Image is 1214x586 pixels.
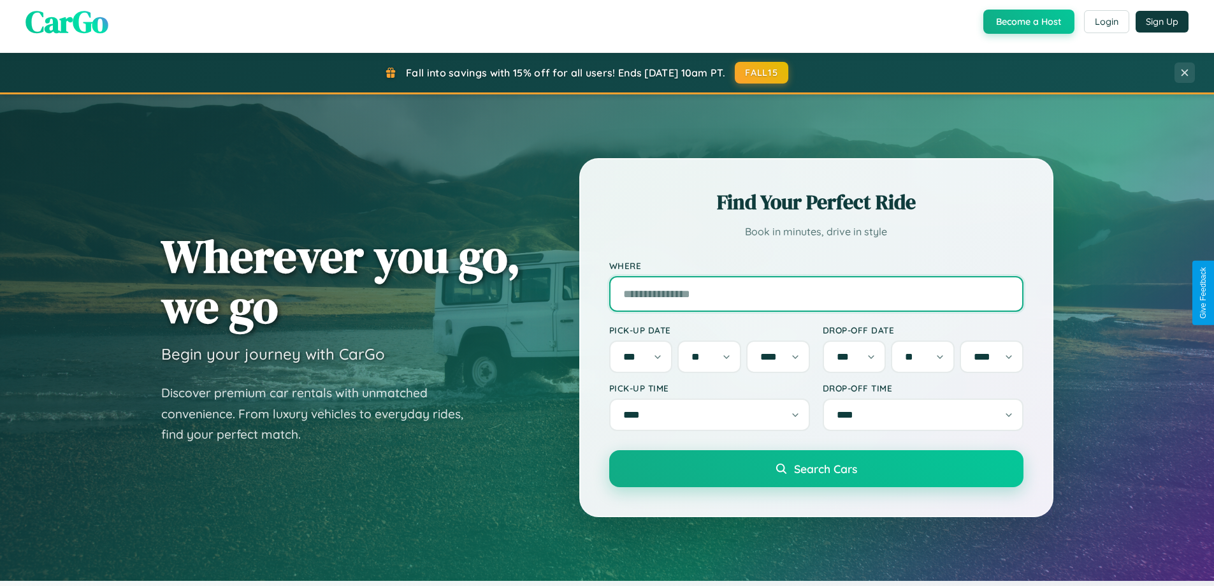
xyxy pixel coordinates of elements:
h1: Wherever you go, we go [161,231,521,332]
p: Book in minutes, drive in style [609,223,1023,241]
label: Drop-off Date [823,325,1023,335]
span: Search Cars [794,462,857,476]
button: FALL15 [735,62,788,84]
button: Sign Up [1136,11,1189,33]
h2: Find Your Perfect Ride [609,188,1023,216]
button: Search Cars [609,450,1023,487]
span: Fall into savings with 15% off for all users! Ends [DATE] 10am PT. [406,66,725,79]
label: Drop-off Time [823,383,1023,393]
p: Discover premium car rentals with unmatched convenience. From luxury vehicles to everyday rides, ... [161,383,480,445]
button: Become a Host [983,10,1074,34]
h3: Begin your journey with CarGo [161,344,385,363]
button: Login [1084,10,1129,33]
label: Where [609,260,1023,271]
span: CarGo [25,1,108,43]
label: Pick-up Time [609,383,810,393]
div: Give Feedback [1199,267,1208,319]
label: Pick-up Date [609,325,810,335]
